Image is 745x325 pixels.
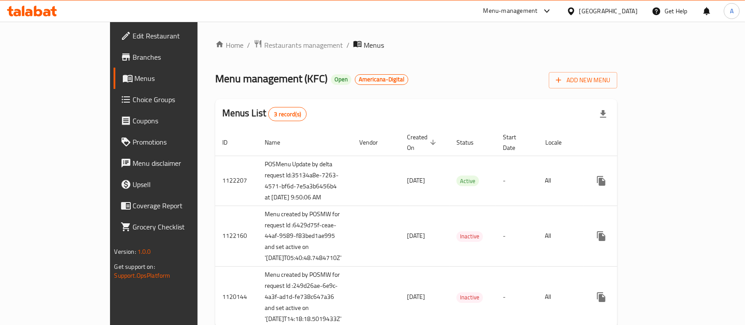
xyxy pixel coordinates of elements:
[331,76,351,83] span: Open
[114,153,235,174] a: Menu disclaimer
[584,129,683,156] th: Actions
[258,206,352,267] td: Menu created by POSMW for request Id :6429d75f-ceae-44af-9589-f83bed1ae995 and set active on '[DA...
[359,137,389,148] span: Vendor
[137,246,151,257] span: 1.0.0
[483,6,538,16] div: Menu-management
[133,222,228,232] span: Grocery Checklist
[612,287,633,308] button: Change Status
[456,292,483,302] span: Inactive
[247,40,250,50] li: /
[612,170,633,191] button: Change Status
[407,175,425,186] span: [DATE]
[456,176,479,186] span: Active
[612,226,633,247] button: Change Status
[264,40,343,50] span: Restaurants management
[215,39,618,51] nav: breadcrumb
[364,40,384,50] span: Menus
[258,156,352,206] td: POSMenu Update by delta request Id:35134a8e-7263-4571-bf6d-7e5a3b6456b4 at [DATE] 9:50:06 AM
[135,73,228,84] span: Menus
[456,231,483,242] div: Inactive
[407,230,425,241] span: [DATE]
[456,176,479,186] div: Active
[133,158,228,168] span: Menu disclaimer
[114,110,235,131] a: Coupons
[215,206,258,267] td: 1122160
[346,40,350,50] li: /
[114,89,235,110] a: Choice Groups
[456,137,485,148] span: Status
[114,46,235,68] a: Branches
[215,156,258,206] td: 1122207
[407,132,439,153] span: Created On
[133,52,228,62] span: Branches
[269,110,306,119] span: 3 record(s)
[456,292,483,303] div: Inactive
[456,231,483,241] span: Inactive
[114,68,235,89] a: Menus
[114,174,235,195] a: Upsell
[591,226,612,247] button: more
[114,25,235,46] a: Edit Restaurant
[114,270,171,281] a: Support.OpsPlatform
[331,74,351,85] div: Open
[538,156,584,206] td: All
[355,76,408,83] span: Americana-Digital
[215,69,327,88] span: Menu management ( KFC )
[538,206,584,267] td: All
[114,261,155,272] span: Get support on:
[114,216,235,237] a: Grocery Checklist
[133,115,228,126] span: Coupons
[407,291,425,302] span: [DATE]
[549,72,617,88] button: Add New Menu
[265,137,292,148] span: Name
[545,137,573,148] span: Locale
[593,103,614,125] div: Export file
[133,31,228,41] span: Edit Restaurant
[254,39,343,51] a: Restaurants management
[579,6,638,16] div: [GEOGRAPHIC_DATA]
[496,206,538,267] td: -
[503,132,528,153] span: Start Date
[496,156,538,206] td: -
[133,179,228,190] span: Upsell
[591,287,612,308] button: more
[133,94,228,105] span: Choice Groups
[114,195,235,216] a: Coverage Report
[222,107,307,121] h2: Menus List
[222,137,239,148] span: ID
[268,107,307,121] div: Total records count
[133,137,228,147] span: Promotions
[591,170,612,191] button: more
[114,131,235,153] a: Promotions
[556,75,610,86] span: Add New Menu
[114,246,136,257] span: Version:
[730,6,734,16] span: A
[133,200,228,211] span: Coverage Report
